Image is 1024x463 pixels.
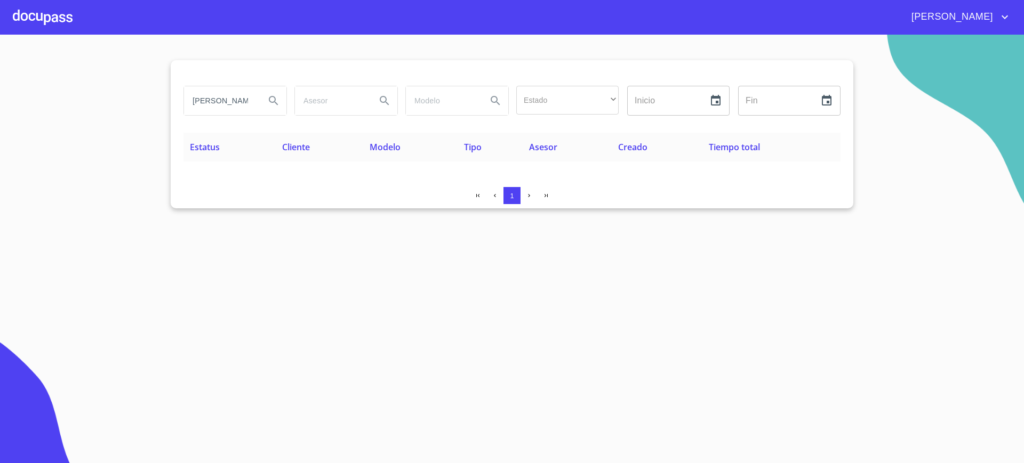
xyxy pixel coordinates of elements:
span: Estatus [190,141,220,153]
span: Cliente [282,141,310,153]
button: Search [483,88,508,113]
input: search [406,86,478,115]
button: Search [372,88,397,113]
button: Search [261,88,286,113]
span: Creado [618,141,647,153]
span: [PERSON_NAME] [903,9,998,26]
div: ​ [516,86,619,115]
span: Modelo [370,141,401,153]
span: 1 [510,192,514,200]
span: Tipo [464,141,482,153]
span: Tiempo total [709,141,760,153]
span: Asesor [529,141,557,153]
input: search [295,86,367,115]
input: search [184,86,257,115]
button: account of current user [903,9,1011,26]
button: 1 [503,187,521,204]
